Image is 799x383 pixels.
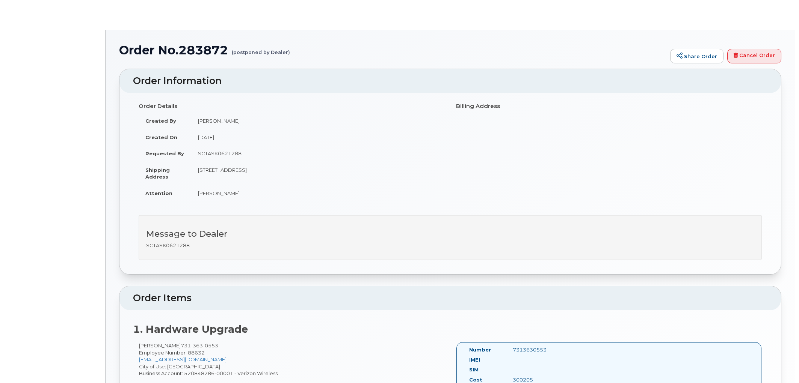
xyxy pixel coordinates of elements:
span: 0553 [203,342,218,348]
div: 7313630553 [507,346,568,353]
strong: Shipping Address [145,167,170,180]
small: (postponed by Dealer) [232,44,290,55]
h2: Order Items [133,293,767,303]
strong: Created By [145,118,176,124]
td: [PERSON_NAME] [191,185,445,201]
a: Cancel Order [727,49,781,64]
span: Employee Number: 88632 [139,350,205,356]
h4: Order Details [139,103,445,110]
a: Share Order [670,49,723,64]
a: [EMAIL_ADDRESS][DOMAIN_NAME] [139,356,227,362]
strong: Requested By [145,150,184,156]
div: - [507,366,568,373]
h4: Billing Address [456,103,762,110]
label: IMEI [469,356,480,363]
label: SIM [469,366,479,373]
strong: 1. Hardware Upgrade [133,323,248,335]
h1: Order No.283872 [119,44,666,57]
label: Number [469,346,491,353]
strong: Created On [145,134,177,140]
td: SCTASK0621288 [191,145,445,162]
span: 731 [181,342,218,348]
td: [STREET_ADDRESS] [191,162,445,185]
h2: Order Information [133,76,767,86]
strong: Attention [145,190,172,196]
p: SCTASK0621288 [146,242,754,249]
td: [PERSON_NAME] [191,113,445,129]
span: 363 [191,342,203,348]
h3: Message to Dealer [146,229,754,239]
td: [DATE] [191,129,445,146]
